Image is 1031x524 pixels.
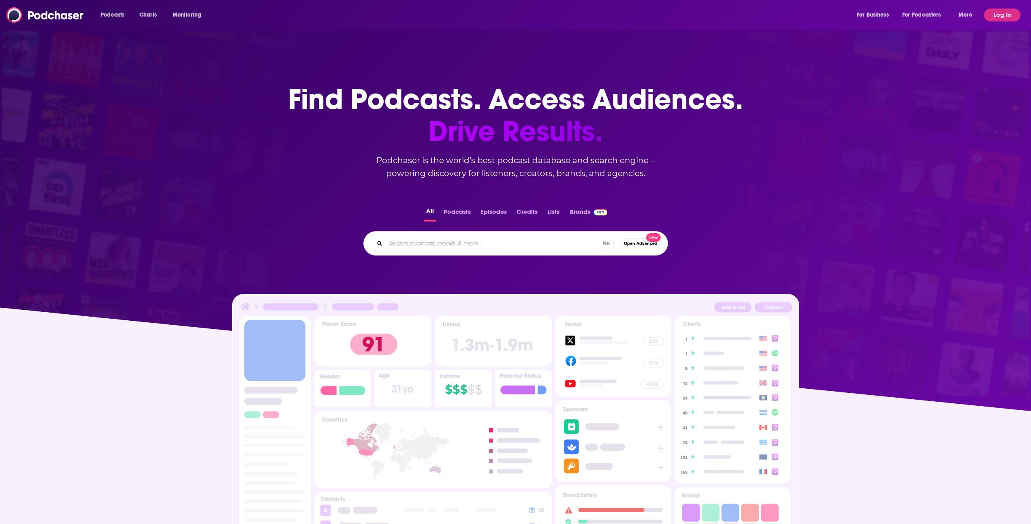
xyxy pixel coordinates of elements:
[288,83,743,147] h1: Find Podcasts. Access Audiences.
[897,9,953,21] button: open menu
[593,209,608,215] img: Podchaser Pro
[646,233,661,242] span: New
[354,154,678,180] h2: Podchaser is the world’s best podcast database and search engine – powering discovery for listene...
[675,316,790,484] img: Podcast Insights Charts
[857,9,889,21] span: For Business
[100,9,124,21] span: Podcasts
[435,316,552,366] img: Podcast Insights Listens
[134,9,162,21] a: Charts
[314,370,371,407] img: Podcast Insights Gender
[288,115,743,147] span: Drive Results.
[314,411,552,488] img: Podcast Insights Countries
[314,316,431,366] img: Podcast Insights Power score
[953,9,982,21] button: open menu
[851,9,899,21] button: open menu
[902,9,941,21] span: For Podcasters
[239,301,792,315] img: Podcast Insights Header
[173,9,201,21] span: Monitoring
[620,239,661,248] button: Open AdvancedNew
[624,241,657,246] span: Open Advanced
[545,206,562,222] button: Lists
[555,400,671,482] img: Podcast Sponsors
[363,231,668,256] div: Search podcasts, credits, & more...
[6,7,84,23] img: Podchaser - Follow, Share and Rate Podcasts
[167,9,212,21] button: open menu
[514,206,540,222] button: Credits
[599,238,614,249] span: ⌘ K
[374,370,431,407] img: Podcast Insights Age
[139,9,157,21] span: Charts
[435,370,492,407] img: Podcast Insights Income
[441,206,473,222] button: Podcasts
[424,206,436,222] button: All
[386,237,599,250] input: Search podcasts, credits, & more...
[478,206,509,222] button: Episodes
[570,206,608,222] a: BrandsPodchaser Pro
[555,316,671,397] img: Podcast Socials
[495,370,552,407] img: Podcast Insights Parental Status
[984,9,1020,21] button: Log In
[958,9,972,21] span: More
[95,9,135,21] button: open menu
